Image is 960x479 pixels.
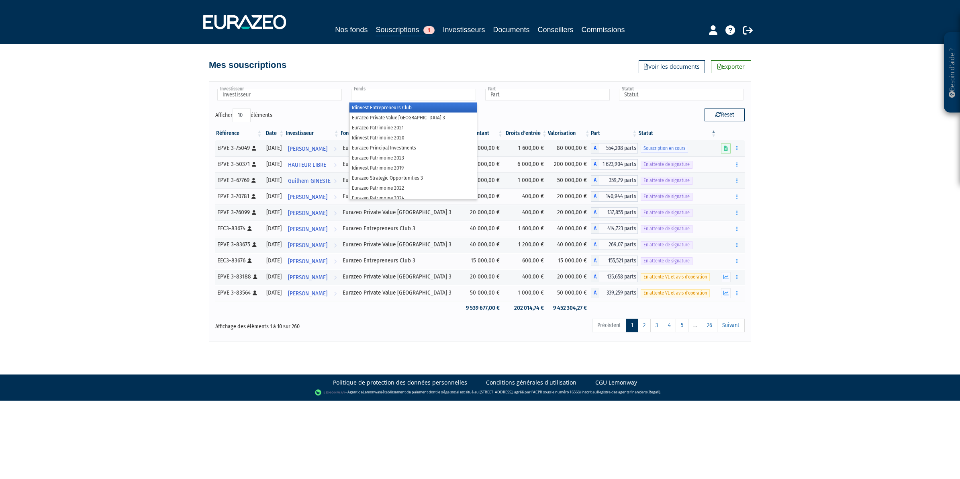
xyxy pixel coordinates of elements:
[217,256,260,265] div: EEC3-83676
[266,224,282,233] div: [DATE]
[217,272,260,281] div: EPVE 3-83188
[461,156,504,172] td: 200 000,00 €
[209,60,286,70] h4: Mes souscriptions
[349,123,476,133] li: Eurazeo Patrimoine 2021
[538,24,574,35] a: Conseillers
[215,127,263,140] th: Référence : activer pour trier la colonne par ordre croissant
[217,176,260,184] div: EPVE 3-67769
[288,270,327,285] span: [PERSON_NAME]
[591,223,638,234] div: A - Eurazeo Entrepreneurs Club 3
[266,289,282,297] div: [DATE]
[461,188,504,205] td: 20 000,00 €
[599,239,638,250] span: 269,07 parts
[288,174,331,188] span: Guilhem GINESTE
[288,222,327,237] span: [PERSON_NAME]
[349,173,476,183] li: Eurazeo Strategic Opportunities 3
[504,285,548,301] td: 1 000,00 €
[315,389,346,397] img: logo-lemonway.png
[251,178,256,183] i: [Français] Personne physique
[215,108,272,122] label: Afficher éléments
[461,172,504,188] td: 50 000,00 €
[591,143,638,154] div: A - Eurazeo Private Value Europe 3
[285,172,339,188] a: Guilhem GINESTE
[217,224,260,233] div: EEC3-83674
[288,238,327,253] span: [PERSON_NAME]
[641,273,710,281] span: En attente VL et avis d'opération
[504,301,548,315] td: 202 014,74 €
[641,209,692,217] span: En attente de signature
[376,24,435,37] a: Souscriptions1
[285,269,339,285] a: [PERSON_NAME]
[233,108,251,122] select: Afficheréléments
[285,188,339,205] a: [PERSON_NAME]
[599,288,638,298] span: 339,259 parts
[461,140,504,156] td: 80 000,00 €
[363,389,381,395] a: Lemonway
[343,208,458,217] div: Eurazeo Private Value [GEOGRAPHIC_DATA] 3
[599,143,638,154] span: 554,208 parts
[217,192,260,201] div: EPVE 3-70781
[548,127,591,140] th: Valorisation: activer pour trier la colonne par ordre croissant
[641,257,692,265] span: En attente de signature
[349,193,476,203] li: Eurazeo Patrimoine 2024
[504,172,548,188] td: 1 000,00 €
[334,286,337,301] i: Voir l'investisseur
[548,140,591,156] td: 80 000,00 €
[334,254,337,269] i: Voir l'investisseur
[591,191,599,202] span: A
[288,206,327,221] span: [PERSON_NAME]
[705,108,745,121] button: Reset
[638,319,651,332] a: 2
[548,205,591,221] td: 20 000,00 €
[676,319,688,332] a: 5
[597,389,660,395] a: Registre des agents financiers (Regafi)
[334,206,337,221] i: Voir l'investisseur
[343,240,458,249] div: Eurazeo Private Value [GEOGRAPHIC_DATA] 3
[948,37,957,109] p: Besoin d'aide ?
[461,237,504,253] td: 40 000,00 €
[548,172,591,188] td: 50 000,00 €
[285,253,339,269] a: [PERSON_NAME]
[504,269,548,285] td: 400,00 €
[591,272,599,282] span: A
[334,222,337,237] i: Voir l'investisseur
[461,301,504,315] td: 9 539 677,00 €
[266,240,282,249] div: [DATE]
[599,256,638,266] span: 155,521 parts
[253,291,257,295] i: [Français] Personne physique
[591,207,638,218] div: A - Eurazeo Private Value Europe 3
[504,237,548,253] td: 1 200,00 €
[443,24,485,35] a: Investisseurs
[288,190,327,205] span: [PERSON_NAME]
[582,24,625,35] a: Commissions
[504,140,548,156] td: 1 600,00 €
[717,319,745,332] a: Suivant
[252,162,256,167] i: [Français] Personne physique
[591,191,638,202] div: A - Eurazeo Private Value Europe 3
[504,127,548,140] th: Droits d'entrée: activer pour trier la colonne par ordre croissant
[343,144,458,152] div: Eurazeo Private Value [GEOGRAPHIC_DATA] 3
[548,156,591,172] td: 200 000,00 €
[461,253,504,269] td: 15 000,00 €
[285,205,339,221] a: [PERSON_NAME]
[217,144,260,152] div: EPVE 3-75049
[343,272,458,281] div: Eurazeo Private Value [GEOGRAPHIC_DATA] 3
[641,145,688,152] span: Souscription en cours
[251,194,256,199] i: [Français] Personne physique
[591,159,599,170] span: A
[349,133,476,143] li: Idinvest Patrimoine 2020
[266,208,282,217] div: [DATE]
[650,319,663,332] a: 3
[548,221,591,237] td: 40 000,00 €
[504,205,548,221] td: 400,00 €
[423,26,435,34] span: 1
[591,175,638,186] div: A - Eurazeo Private Value Europe 3
[349,163,476,173] li: Idinvest Patrimoine 2019
[641,177,692,184] span: En attente de signature
[591,272,638,282] div: A - Eurazeo Private Value Europe 3
[266,256,282,265] div: [DATE]
[217,289,260,297] div: EPVE 3-83564
[334,270,337,285] i: Voir l'investisseur
[349,153,476,163] li: Eurazeo Patrimoine 2023
[285,221,339,237] a: [PERSON_NAME]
